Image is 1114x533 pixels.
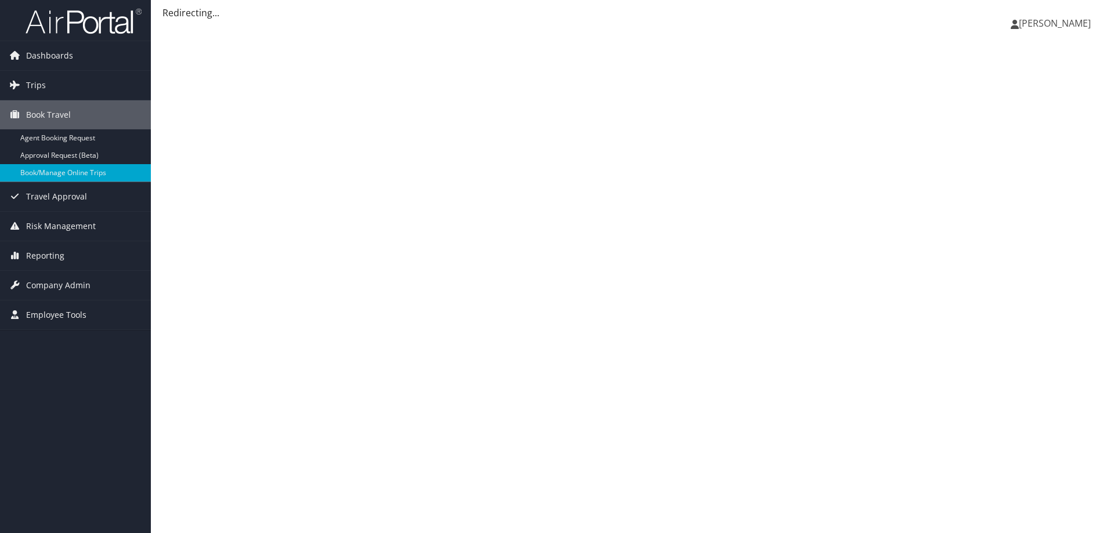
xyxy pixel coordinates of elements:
[162,6,1102,20] div: Redirecting...
[1019,17,1091,30] span: [PERSON_NAME]
[26,271,91,300] span: Company Admin
[26,100,71,129] span: Book Travel
[1011,6,1102,41] a: [PERSON_NAME]
[26,212,96,241] span: Risk Management
[26,8,142,35] img: airportal-logo.png
[26,300,86,329] span: Employee Tools
[26,182,87,211] span: Travel Approval
[26,41,73,70] span: Dashboards
[26,71,46,100] span: Trips
[26,241,64,270] span: Reporting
